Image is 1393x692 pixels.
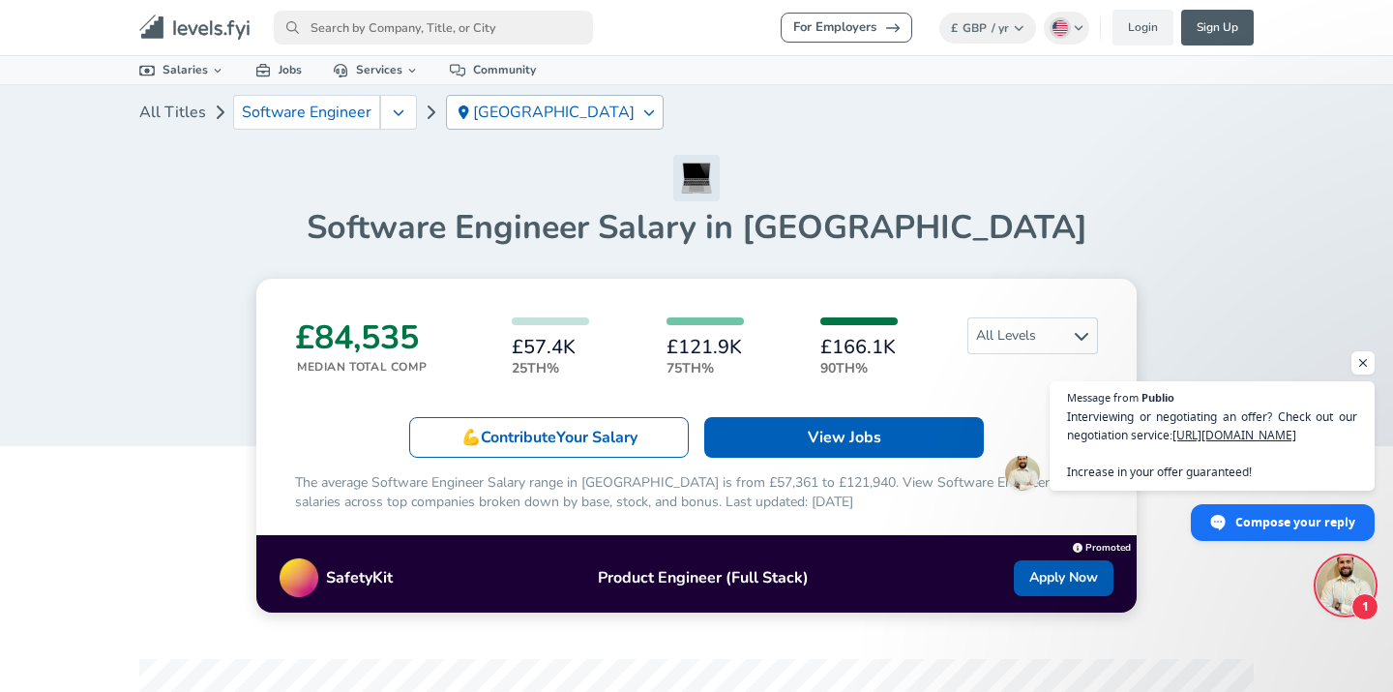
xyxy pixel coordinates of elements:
p: 75th% [667,358,744,378]
a: Software Engineer [233,95,380,130]
a: Community [434,56,551,84]
a: For Employers [781,13,912,43]
img: Promo Logo [280,558,318,597]
p: [GEOGRAPHIC_DATA] [473,104,637,121]
a: Login [1112,10,1173,45]
span: All Levels [968,318,1097,353]
span: Message from [1067,392,1139,403]
nav: primary [116,8,1277,47]
p: SafetyKit [326,566,393,589]
a: Salaries [124,56,240,84]
span: Your Salary [556,427,637,448]
span: Publio [1141,392,1174,403]
a: Apply Now [1014,560,1113,596]
img: Software Engineer Icon [673,155,720,201]
h6: £121.9K [667,337,744,358]
span: Software Engineer [242,104,371,121]
h1: Software Engineer Salary in [GEOGRAPHIC_DATA] [139,207,1254,248]
a: Promoted [1073,537,1131,555]
a: All Titles [139,93,206,132]
a: Sign Up [1181,10,1254,45]
span: 1 [1351,593,1378,620]
p: The average Software Engineer Salary range in [GEOGRAPHIC_DATA] is from £57,361 to £121,940. View... [295,473,1098,512]
p: 90th% [820,358,898,378]
span: Compose your reply [1235,505,1355,539]
p: Product Engineer (Full Stack) [393,566,1014,589]
button: English (US) [1044,12,1090,45]
h3: £84,535 [295,317,427,358]
span: / yr [992,20,1009,36]
span: GBP [963,20,987,36]
p: 25th% [512,358,589,378]
button: £GBP/ yr [939,13,1036,44]
a: Services [317,56,434,84]
div: Open chat [1317,557,1375,615]
p: 💪 Contribute [461,426,637,449]
input: Search by Company, Title, or City [274,11,593,45]
span: £ [951,20,958,36]
h6: £166.1K [820,337,898,358]
h6: £57.4K [512,337,589,358]
a: Jobs [240,56,317,84]
span: Interviewing or negotiating an offer? Check out our negotiation service: Increase in your offer g... [1067,407,1357,481]
p: View Jobs [808,426,881,449]
a: 💪ContributeYour Salary [409,417,689,458]
a: View Jobs [704,417,984,458]
img: English (US) [1052,20,1068,36]
p: Median Total Comp [297,358,427,376]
